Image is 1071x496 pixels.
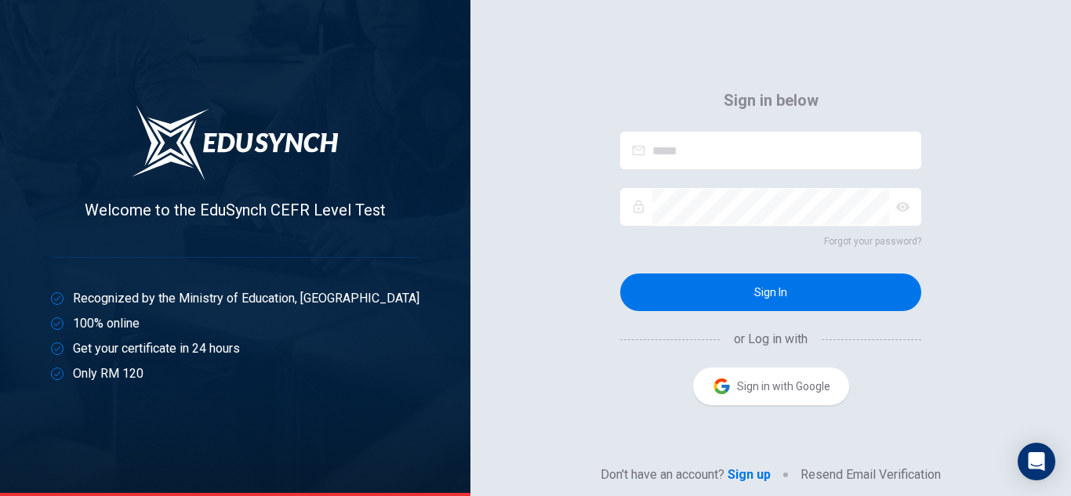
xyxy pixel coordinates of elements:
button: Sign In [620,273,921,311]
li: Recognized by the Ministry of Education, [GEOGRAPHIC_DATA] [51,289,419,308]
h4: Sign in below [724,88,819,113]
button: Sign in with Google [693,367,849,405]
li: Only RM 120 [51,364,419,383]
p: Sign up [728,465,771,484]
span: or Log in with [721,330,820,349]
a: Resend Email Verification [801,465,941,484]
div: Open Intercom Messenger [1018,443,1055,480]
li: 100% online [51,314,419,333]
a: Sign up [724,465,771,484]
span: Welcome to the EduSynch CEFR Level Test [85,201,386,219]
a: Forgot your password? [620,232,921,251]
li: Get your certificate in 24 hours [51,339,419,358]
p: Don't have an account? [601,465,724,484]
img: logo [132,103,339,182]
